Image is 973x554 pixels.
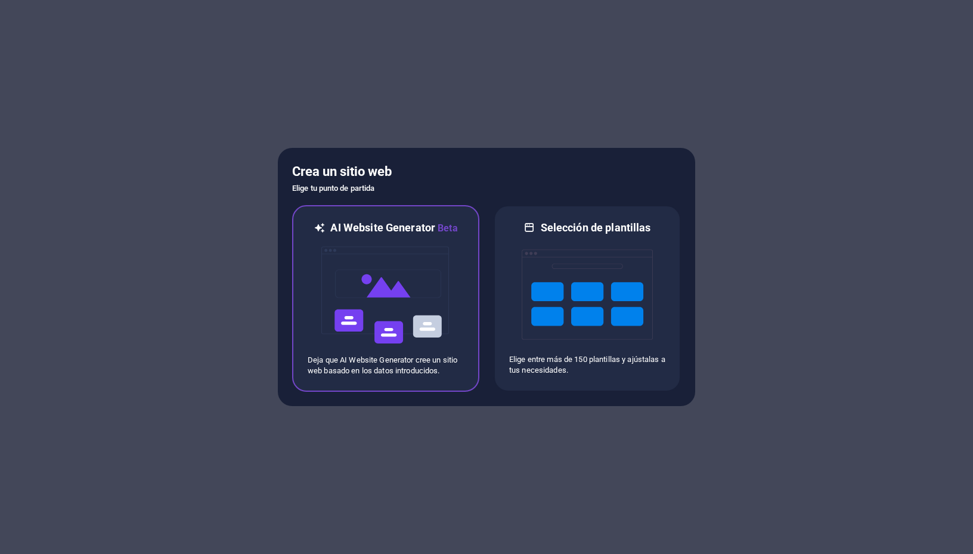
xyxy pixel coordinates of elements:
[541,221,651,235] h6: Selección de plantillas
[320,236,451,355] img: ai
[435,222,458,234] span: Beta
[509,354,665,376] p: Elige entre más de 150 plantillas y ajústalas a tus necesidades.
[292,162,681,181] h5: Crea un sitio web
[292,205,479,392] div: AI Website GeneratorBetaaiDeja que AI Website Generator cree un sitio web basado en los datos int...
[494,205,681,392] div: Selección de plantillasElige entre más de 150 plantillas y ajústalas a tus necesidades.
[292,181,681,196] h6: Elige tu punto de partida
[308,355,464,376] p: Deja que AI Website Generator cree un sitio web basado en los datos introducidos.
[330,221,457,236] h6: AI Website Generator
